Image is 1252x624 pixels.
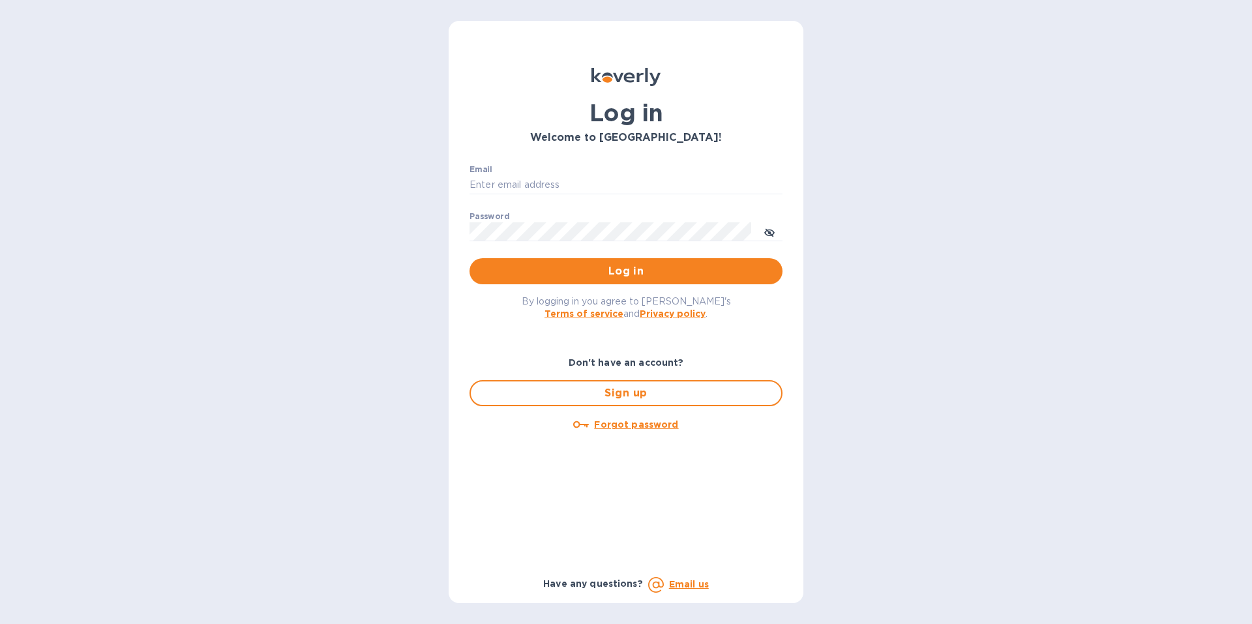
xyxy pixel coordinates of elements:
button: Sign up [469,380,782,406]
a: Privacy policy [640,308,706,319]
h1: Log in [469,99,782,126]
a: Terms of service [544,308,623,319]
span: Log in [480,263,772,279]
u: Forgot password [594,419,678,430]
h3: Welcome to [GEOGRAPHIC_DATA]! [469,132,782,144]
a: Email us [669,579,709,589]
label: Email [469,166,492,173]
button: toggle password visibility [756,218,782,245]
span: By logging in you agree to [PERSON_NAME]'s and . [522,296,731,319]
b: Have any questions? [543,578,643,589]
input: Enter email address [469,175,782,195]
b: Don't have an account? [569,357,684,368]
button: Log in [469,258,782,284]
span: Sign up [481,385,771,401]
label: Password [469,213,509,220]
img: Koverly [591,68,661,86]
